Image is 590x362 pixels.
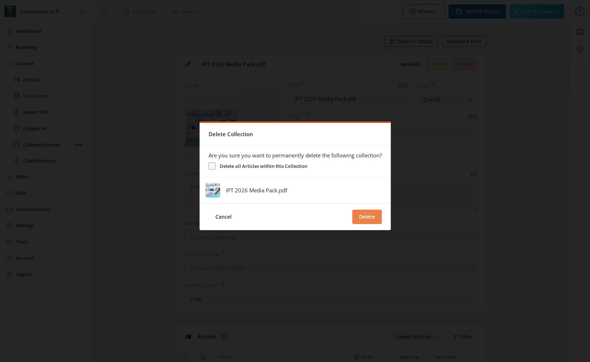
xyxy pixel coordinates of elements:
img: 48fb2b7f-2e9e-4c6c-9360-59f2769f7e95.jpg [206,183,220,197]
label: Are you sure you want to permanently delete the following collection? [209,152,382,159]
span: Delete Collection [209,129,253,140]
span: Delete all Articles within this Collection [216,162,307,170]
button: Delete [352,210,382,224]
div: IPT 2026 Media Pack.pdf [226,187,287,194]
button: Cancel [209,210,238,224]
